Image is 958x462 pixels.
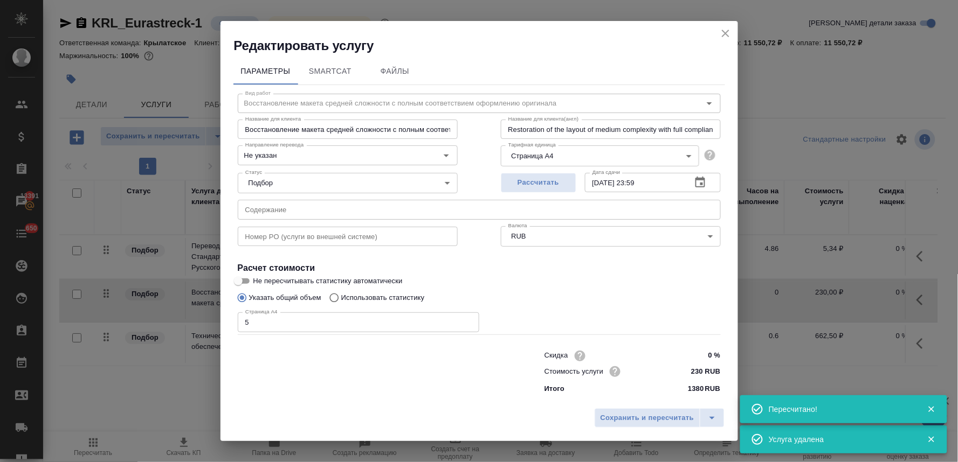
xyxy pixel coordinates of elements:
[240,65,292,78] span: Параметры
[718,25,734,41] button: close
[507,177,570,189] span: Рассчитать
[680,348,720,363] input: ✎ Введи что-нибудь
[920,404,942,414] button: Закрыть
[238,262,721,275] h4: Расчет стоимости
[501,226,721,247] div: RUB
[501,145,699,166] div: Страница А4
[705,383,721,394] p: RUB
[595,408,725,428] div: split button
[253,276,403,286] span: Не пересчитывать статистику автоматически
[238,173,458,193] div: Подбор
[595,408,700,428] button: Сохранить и пересчитать
[545,350,568,361] p: Скидка
[508,151,557,160] button: Страница А4
[245,178,277,187] button: Подбор
[545,366,604,377] p: Стоимость услуги
[688,383,704,394] p: 1380
[508,232,529,241] button: RUB
[680,363,720,379] input: ✎ Введи что-нибудь
[341,292,425,303] p: Использовать статистику
[501,173,576,193] button: Рассчитать
[769,404,911,415] div: Пересчитано!
[601,412,694,424] span: Сохранить и пересчитать
[769,434,911,445] div: Услуга удалена
[369,65,421,78] span: Файлы
[545,383,564,394] p: Итого
[305,65,356,78] span: SmartCat
[920,435,942,444] button: Закрыть
[439,148,454,163] button: Open
[234,37,738,54] h2: Редактировать услугу
[249,292,321,303] p: Указать общий объем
